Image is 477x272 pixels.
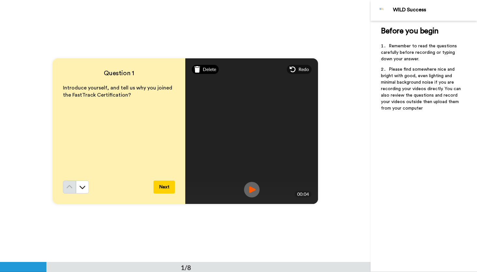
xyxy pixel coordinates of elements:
span: Redo [299,66,309,73]
div: 1/8 [170,263,202,272]
div: 00:04 [295,191,312,197]
h4: Question 1 [63,69,175,78]
span: Introduce yourself, and tell us why you joined the FastTrack Certification? [63,85,174,98]
img: ic_record_play.svg [244,182,260,197]
img: Profile Image [374,3,390,18]
div: WILD Success [393,7,477,13]
span: Delete [203,66,216,73]
div: Redo [287,65,312,74]
div: Delete [192,65,219,74]
span: Remember to read the questions carefully before recording or typing down your answer. [381,44,458,61]
button: Next [153,181,175,194]
span: Please find somewhere nice and bright with good, even lighting and minimal background noise if yo... [381,67,462,111]
span: Before you begin [381,27,438,35]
